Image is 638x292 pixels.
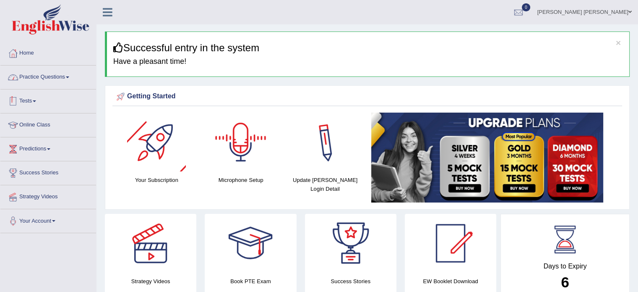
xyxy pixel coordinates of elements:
[113,42,623,53] h3: Successful entry in the system
[0,137,96,158] a: Predictions
[0,89,96,110] a: Tests
[561,274,569,290] b: 6
[113,58,623,66] h4: Have a pleasant time!
[0,161,96,182] a: Success Stories
[371,113,603,203] img: small5.jpg
[305,277,396,286] h4: Success Stories
[203,176,279,184] h4: Microphone Setup
[522,3,530,11] span: 0
[0,42,96,63] a: Home
[0,185,96,206] a: Strategy Videos
[119,176,195,184] h4: Your Subscription
[616,38,621,47] button: ×
[405,277,496,286] h4: EW Booklet Download
[115,90,620,103] div: Getting Started
[205,277,296,286] h4: Book PTE Exam
[0,209,96,230] a: Your Account
[105,277,196,286] h4: Strategy Videos
[0,66,96,87] a: Practice Questions
[510,263,620,270] h4: Days to Expiry
[0,113,96,134] a: Online Class
[287,176,363,193] h4: Update [PERSON_NAME] Login Detail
